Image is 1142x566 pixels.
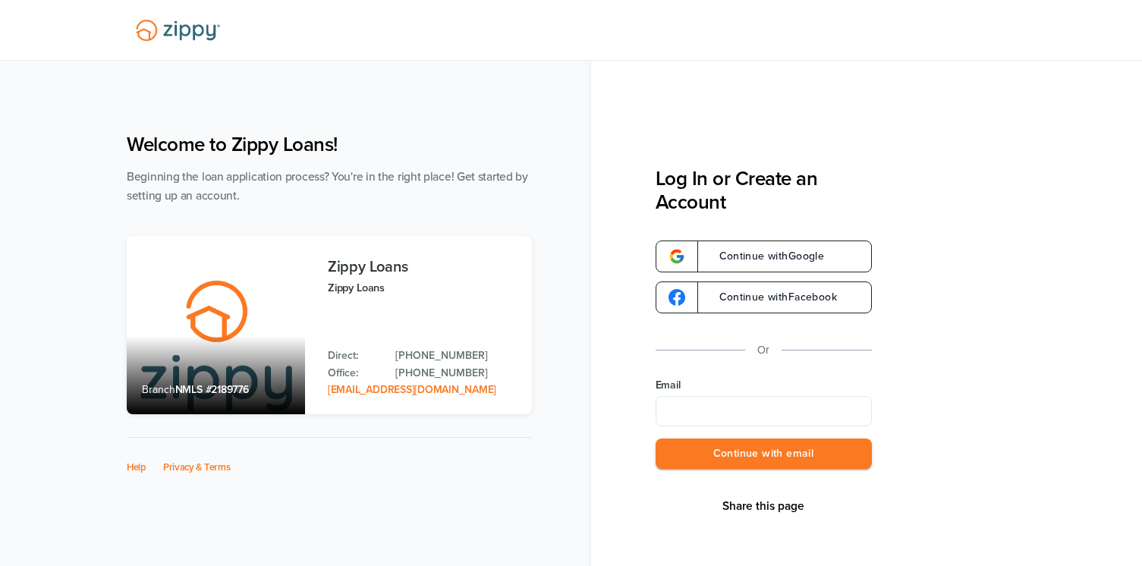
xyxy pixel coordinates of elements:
span: Continue with Google [704,251,825,262]
img: google-logo [669,289,685,306]
a: google-logoContinue withGoogle [656,241,872,272]
h3: Zippy Loans [328,259,517,275]
img: google-logo [669,248,685,265]
a: Direct Phone: 512-975-2947 [395,347,517,364]
p: Zippy Loans [328,279,517,297]
a: google-logoContinue withFacebook [656,281,872,313]
h1: Welcome to Zippy Loans! [127,133,532,156]
a: Office Phone: 512-975-2947 [395,365,517,382]
span: NMLS #2189776 [175,383,249,396]
span: Branch [142,383,175,396]
button: Share This Page [718,498,809,514]
a: Privacy & Terms [163,461,231,473]
span: Beginning the loan application process? You're in the right place! Get started by setting up an a... [127,170,528,203]
label: Email [656,378,872,393]
p: Or [757,341,769,360]
p: Direct: [328,347,380,364]
img: Lender Logo [127,13,229,48]
span: Continue with Facebook [704,292,837,303]
a: Help [127,461,146,473]
input: Email Address [656,396,872,426]
a: Email Address: zippyguide@zippymh.com [328,383,496,396]
button: Continue with email [656,439,872,470]
p: Office: [328,365,380,382]
h3: Log In or Create an Account [656,167,872,214]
